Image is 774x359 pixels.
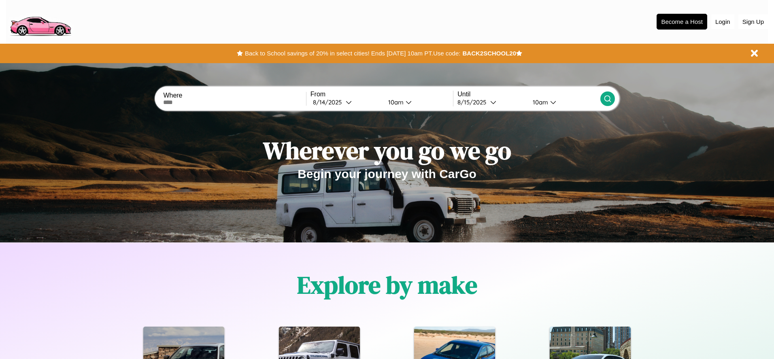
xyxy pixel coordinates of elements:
label: Until [457,91,600,98]
img: logo [6,4,74,38]
button: Login [711,14,734,29]
button: 10am [382,98,453,106]
button: Back to School savings of 20% in select cities! Ends [DATE] 10am PT.Use code: [243,48,462,59]
div: 10am [384,98,406,106]
h1: Explore by make [297,268,477,302]
button: Sign Up [738,14,768,29]
label: Where [163,92,306,99]
div: 8 / 14 / 2025 [313,98,346,106]
button: Become a Host [657,14,707,30]
label: From [310,91,453,98]
b: BACK2SCHOOL20 [462,50,516,57]
button: 10am [526,98,600,106]
button: 8/14/2025 [310,98,382,106]
div: 8 / 15 / 2025 [457,98,490,106]
div: 10am [529,98,550,106]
